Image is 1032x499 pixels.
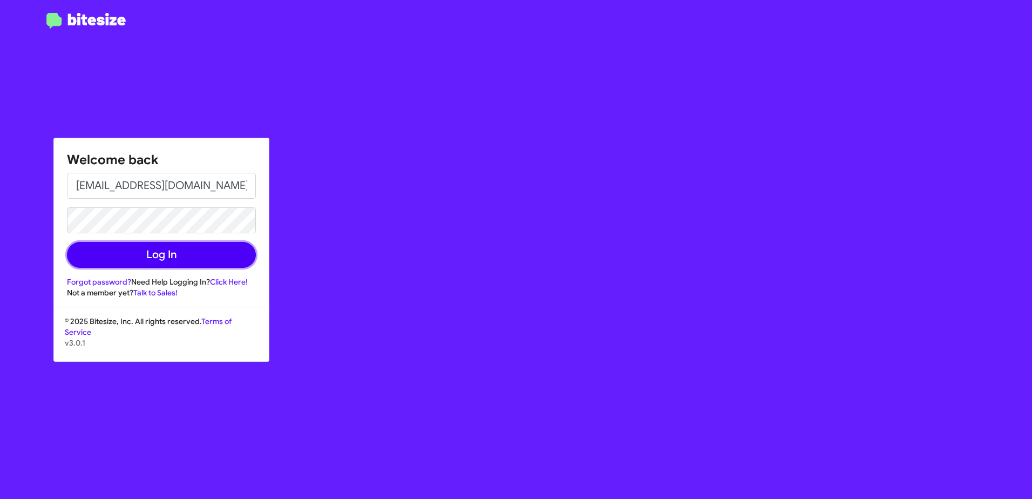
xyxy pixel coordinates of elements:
button: Log In [67,242,256,268]
a: Terms of Service [65,316,232,337]
a: Click Here! [210,277,248,287]
div: © 2025 Bitesize, Inc. All rights reserved. [54,316,269,361]
p: v3.0.1 [65,338,258,348]
input: Email address [67,173,256,199]
div: Need Help Logging In? [67,277,256,287]
a: Talk to Sales! [133,288,178,298]
h1: Welcome back [67,151,256,168]
a: Forgot password? [67,277,131,287]
div: Not a member yet? [67,287,256,298]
